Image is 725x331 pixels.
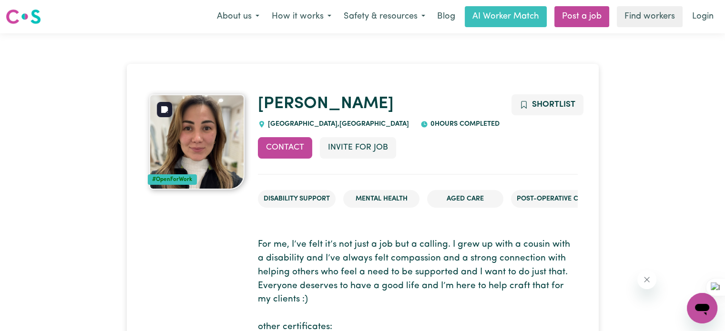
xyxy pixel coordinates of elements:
iframe: Button to launch messaging window [687,293,717,323]
span: Need any help? [6,7,58,14]
button: About us [211,7,265,27]
li: Post-operative care [511,190,596,208]
div: #OpenForWork [148,174,197,185]
a: Find workers [617,6,683,27]
a: AI Worker Match [465,6,547,27]
a: Careseekers logo [6,6,41,28]
li: Disability Support [258,190,336,208]
span: [GEOGRAPHIC_DATA] , [GEOGRAPHIC_DATA] [265,120,409,128]
span: 0 hours completed [428,120,500,128]
span: Shortlist [532,100,575,109]
a: [PERSON_NAME] [258,96,394,112]
button: How it works [265,7,337,27]
a: Login [686,6,719,27]
li: Mental Health [343,190,419,208]
img: Careseekers logo [6,8,41,25]
li: Aged Care [427,190,503,208]
button: Contact [258,137,312,158]
iframe: Close message [637,270,656,289]
button: Invite for Job [320,137,396,158]
a: Mary 's profile picture'#OpenForWork [148,94,247,190]
img: Mary [149,94,245,190]
button: Safety & resources [337,7,431,27]
a: Post a job [554,6,609,27]
a: Blog [431,6,461,27]
button: Add to shortlist [511,94,583,115]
